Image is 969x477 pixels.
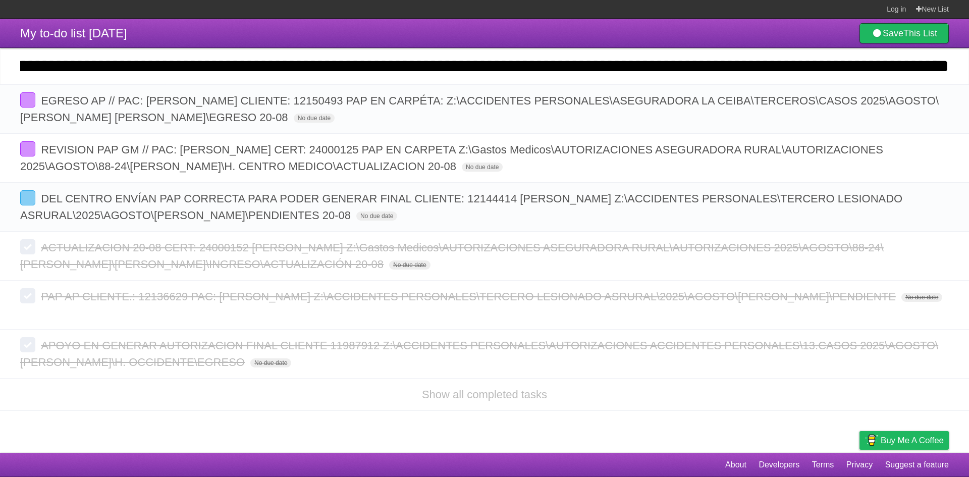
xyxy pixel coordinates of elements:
[422,388,547,401] a: Show all completed tasks
[20,339,938,368] span: APOYO EN GENERAR AUTORIZACION FINAL CLIENTE 11987912 Z:\ACCIDENTES PERSONALES\AUTORIZACIONES ACCI...
[20,288,35,303] label: Done
[881,432,944,449] span: Buy me a coffee
[20,92,35,108] label: Done
[20,337,35,352] label: Done
[846,455,873,474] a: Privacy
[859,23,949,43] a: SaveThis List
[865,432,878,449] img: Buy me a coffee
[20,26,127,40] span: My to-do list [DATE]
[389,260,430,270] span: No due date
[356,211,397,221] span: No due date
[759,455,799,474] a: Developers
[20,239,35,254] label: Done
[901,293,942,302] span: No due date
[41,290,898,303] span: PAP AP CLIENTE.: 12136629 PAC: [PERSON_NAME] Z:\ACCIDENTES PERSONALES\TERCERO LESIONADO ASRURAL\2...
[20,190,35,205] label: Done
[20,241,884,271] span: ACTUALIZACION 20-08 CERT: 24000152 [PERSON_NAME] Z:\Gastos Medicos\AUTORIZACIONES ASEGURADORA RUR...
[725,455,746,474] a: About
[294,114,335,123] span: No due date
[250,358,291,367] span: No due date
[462,163,503,172] span: No due date
[903,28,937,38] b: This List
[859,431,949,450] a: Buy me a coffee
[812,455,834,474] a: Terms
[885,455,949,474] a: Suggest a feature
[20,192,902,222] span: DEL CENTRO ENVÍAN PAP CORRECTA PARA PODER GENERAR FINAL CLIENTE: 12144414 [PERSON_NAME] Z:\ACCIDE...
[20,141,35,156] label: Done
[20,143,883,173] span: REVISION PAP GM // PAC: [PERSON_NAME] CERT: 24000125 PAP EN CARPETA Z:\Gastos Medicos\AUTORIZACIO...
[20,94,939,124] span: EGRESO AP // PAC: [PERSON_NAME] CLIENTE: 12150493 PAP EN CARPÉTA: Z:\ACCIDENTES PERSONALES\ASEGUR...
